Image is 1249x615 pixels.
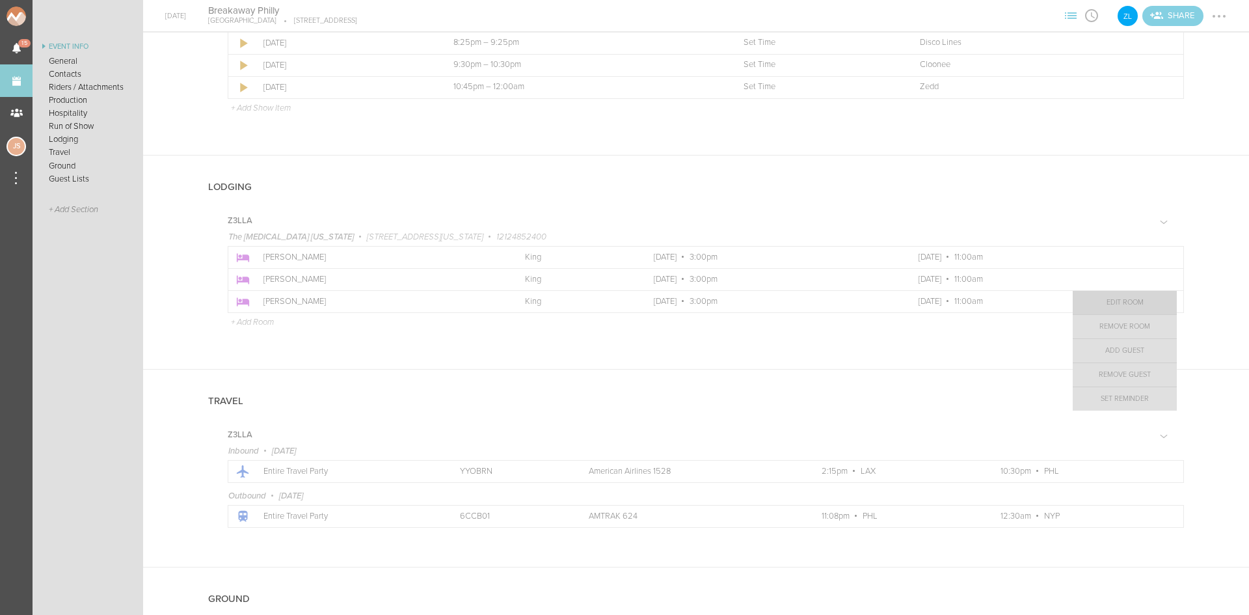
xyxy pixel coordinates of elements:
[954,296,983,307] span: 11:00am
[276,16,357,25] p: [STREET_ADDRESS]
[208,5,357,17] h4: Breakaway Philly
[7,7,80,26] img: NOMAD
[744,38,891,48] p: Set Time
[460,466,560,476] p: YYOBRN
[453,82,715,92] p: 10:45pm – 12:00am
[231,317,274,327] p: + Add Room
[920,82,1157,92] p: Zedd
[920,60,1157,70] p: Cloonee
[453,60,715,70] p: 9:30pm – 10:30pm
[231,318,274,325] a: + Add Room
[263,467,431,477] p: Entire Travel Party
[1073,291,1177,314] a: Edit Room
[919,252,941,262] span: [DATE]
[690,252,718,262] span: 3:00pm
[228,431,252,439] h5: Z3LLA
[1116,5,1139,27] div: ZL
[1116,5,1139,27] div: Z3LLA
[919,274,941,284] span: [DATE]
[460,511,560,521] p: 6CCB01
[208,396,243,407] h4: Travel
[367,232,483,242] span: [STREET_ADDRESS][US_STATE]
[954,252,983,262] span: 11:00am
[272,446,296,456] span: [DATE]
[33,159,143,172] a: Ground
[1044,511,1060,521] span: NYP
[228,446,259,456] span: Inbound
[263,253,496,263] p: [PERSON_NAME]
[263,297,496,307] p: [PERSON_NAME]
[1073,387,1177,411] a: Set Reminder
[33,94,143,107] a: Production
[208,594,250,605] h4: Ground
[7,137,26,156] div: Jessica Smith
[33,146,143,159] a: Travel
[228,217,252,225] h5: Z3LLA
[33,55,143,68] a: General
[920,38,1157,48] p: Disco Lines
[654,252,677,262] span: [DATE]
[589,466,794,476] p: American Airlines 1528
[231,103,291,113] p: + Add Show Item
[1044,466,1059,476] span: PHL
[496,232,546,242] span: 12124852400
[33,68,143,81] a: Contacts
[525,296,625,307] p: King
[279,491,303,501] span: [DATE]
[1073,315,1177,338] a: Remove Room
[1073,339,1177,362] a: Add Guest
[654,296,677,307] span: [DATE]
[589,511,794,521] p: AMTRAK 624
[1001,511,1031,521] span: 12:30am
[33,81,143,94] a: Riders / Attachments
[690,296,718,307] span: 3:00pm
[228,491,266,501] span: Outbound
[228,232,354,242] span: The [MEDICAL_DATA] [US_STATE]
[33,133,143,146] a: Lodging
[863,511,878,521] span: PHL
[1060,11,1081,19] span: View Sections
[1073,363,1177,387] a: Remove Guest
[1142,6,1203,26] div: Share
[690,274,718,284] span: 3:00pm
[33,39,143,55] a: Event Info
[263,275,496,285] p: [PERSON_NAME]
[33,120,143,133] a: Run of Show
[919,296,941,307] span: [DATE]
[208,16,276,25] p: [GEOGRAPHIC_DATA]
[263,60,425,70] p: [DATE]
[861,466,876,476] span: LAX
[654,274,677,284] span: [DATE]
[453,38,715,48] p: 8:25pm – 9:25pm
[33,172,143,185] a: Guest Lists
[954,274,983,284] span: 11:00am
[49,205,98,215] span: + Add Section
[263,512,431,522] p: Entire Travel Party
[1001,466,1031,476] span: 10:30pm
[744,82,891,92] p: Set Time
[525,274,625,284] p: King
[18,39,31,48] span: 15
[525,252,625,262] p: King
[1142,6,1203,26] a: Invite teams to the Event
[263,38,425,48] p: [DATE]
[263,82,425,92] p: [DATE]
[33,107,143,120] a: Hospitality
[822,466,848,476] span: 2:15pm
[744,60,891,70] p: Set Time
[822,511,850,521] span: 11:08pm
[208,182,252,193] h4: Lodging
[1081,11,1102,19] span: View Itinerary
